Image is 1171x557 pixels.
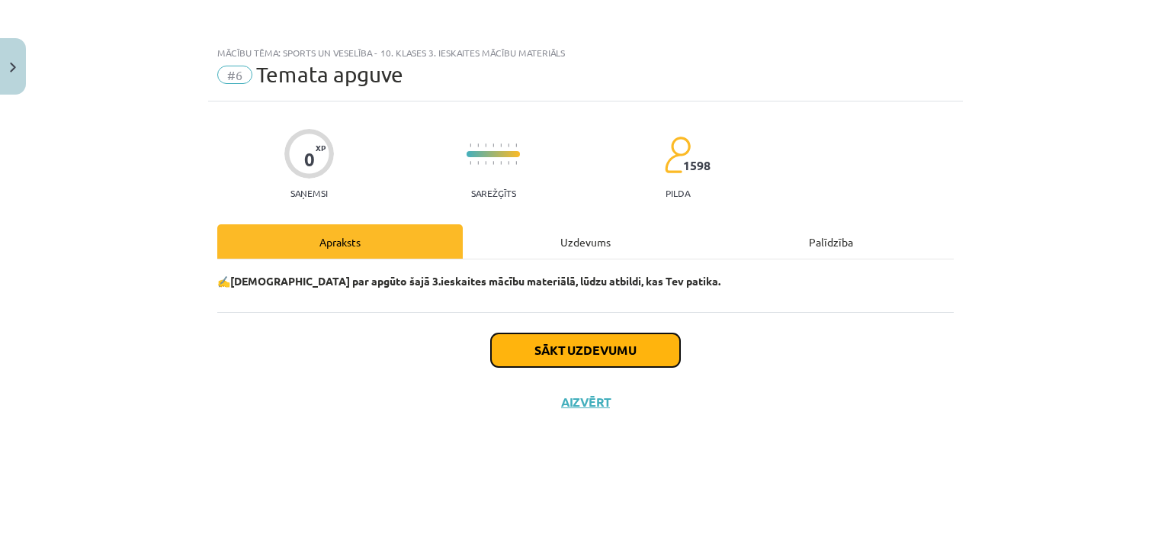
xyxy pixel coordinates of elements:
[284,188,334,198] p: Saņemsi
[463,224,708,259] div: Uzdevums
[485,143,486,147] img: icon-short-line-57e1e144782c952c97e751825c79c345078a6d821885a25fce030b3d8c18986b.svg
[316,143,326,152] span: XP
[10,63,16,72] img: icon-close-lesson-0947bae3869378f0d4975bcd49f059093ad1ed9edebbc8119c70593378902aed.svg
[557,394,614,410] button: Aizvērt
[217,66,252,84] span: #6
[485,161,486,165] img: icon-short-line-57e1e144782c952c97e751825c79c345078a6d821885a25fce030b3d8c18986b.svg
[491,333,680,367] button: Sākt uzdevumu
[500,161,502,165] img: icon-short-line-57e1e144782c952c97e751825c79c345078a6d821885a25fce030b3d8c18986b.svg
[492,161,494,165] img: icon-short-line-57e1e144782c952c97e751825c79c345078a6d821885a25fce030b3d8c18986b.svg
[664,136,691,174] img: students-c634bb4e5e11cddfef0936a35e636f08e4e9abd3cc4e673bd6f9a4125e45ecb1.svg
[515,143,517,147] img: icon-short-line-57e1e144782c952c97e751825c79c345078a6d821885a25fce030b3d8c18986b.svg
[256,62,403,87] span: Temata apguve
[500,143,502,147] img: icon-short-line-57e1e144782c952c97e751825c79c345078a6d821885a25fce030b3d8c18986b.svg
[477,161,479,165] img: icon-short-line-57e1e144782c952c97e751825c79c345078a6d821885a25fce030b3d8c18986b.svg
[508,161,509,165] img: icon-short-line-57e1e144782c952c97e751825c79c345078a6d821885a25fce030b3d8c18986b.svg
[217,224,463,259] div: Apraksts
[217,47,954,58] div: Mācību tēma: Sports un veselība - 10. klases 3. ieskaites mācību materiāls
[471,188,516,198] p: Sarežģīts
[683,159,711,172] span: 1598
[508,143,509,147] img: icon-short-line-57e1e144782c952c97e751825c79c345078a6d821885a25fce030b3d8c18986b.svg
[470,161,471,165] img: icon-short-line-57e1e144782c952c97e751825c79c345078a6d821885a25fce030b3d8c18986b.svg
[708,224,954,259] div: Palīdzība
[515,161,517,165] img: icon-short-line-57e1e144782c952c97e751825c79c345078a6d821885a25fce030b3d8c18986b.svg
[492,143,494,147] img: icon-short-line-57e1e144782c952c97e751825c79c345078a6d821885a25fce030b3d8c18986b.svg
[304,149,315,170] div: 0
[477,143,479,147] img: icon-short-line-57e1e144782c952c97e751825c79c345078a6d821885a25fce030b3d8c18986b.svg
[217,274,720,288] strong: ✍️[DEMOGRAPHIC_DATA] par apgūto šajā 3.ieskaites mācību materiālā, lūdzu atbildi, kas Tev patika.
[666,188,690,198] p: pilda
[470,143,471,147] img: icon-short-line-57e1e144782c952c97e751825c79c345078a6d821885a25fce030b3d8c18986b.svg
